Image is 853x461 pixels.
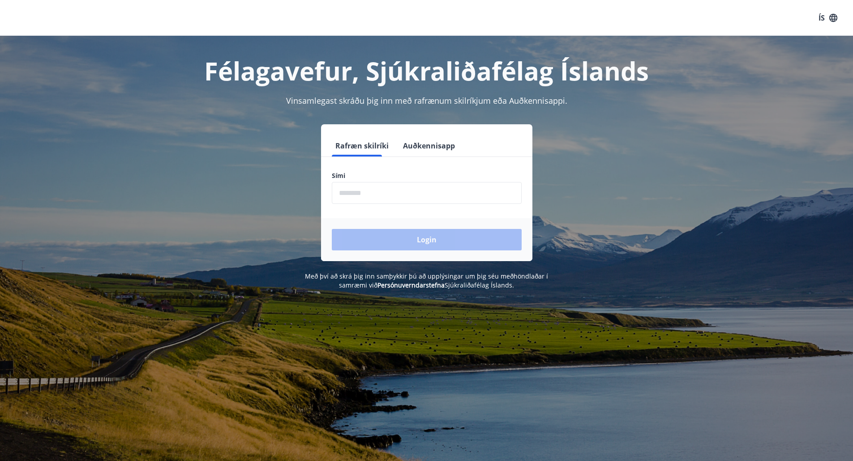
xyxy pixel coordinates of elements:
[305,272,548,289] span: Með því að skrá þig inn samþykkir þú að upplýsingar um þig séu meðhöndlaðar í samræmi við Sjúkral...
[377,281,445,289] a: Persónuverndarstefna
[332,171,522,180] label: Sími
[115,54,738,88] h1: Félagavefur, Sjúkraliðafélag Íslands
[286,95,567,106] span: Vinsamlegast skráðu þig inn með rafrænum skilríkjum eða Auðkennisappi.
[332,135,392,156] button: Rafræn skilríki
[814,10,842,26] button: ÍS
[399,135,459,156] button: Auðkennisapp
